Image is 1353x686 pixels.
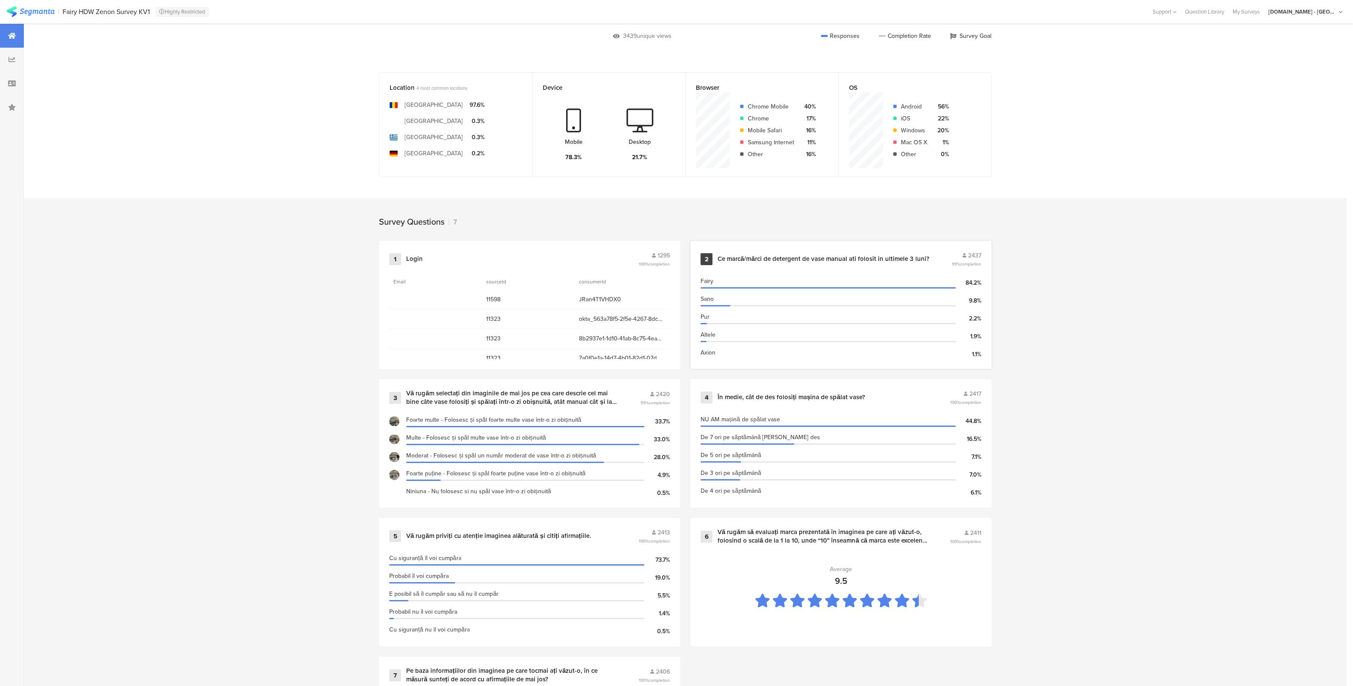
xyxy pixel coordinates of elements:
span: completion [649,400,670,406]
div: 2.2% [956,314,981,323]
div: 11% [801,138,816,147]
div: 6 [701,531,712,543]
div: 21.7% [632,153,647,162]
div: 16.5% [956,434,981,443]
span: 99% [641,400,670,406]
div: Mobile Safari [748,126,794,135]
div: 78.3% [565,153,582,162]
div: 7 [449,217,457,227]
div: Survey Questions [379,215,444,228]
div: 7.1% [956,452,981,461]
span: 100% [639,538,670,544]
div: | [58,7,59,17]
div: 20% [934,126,949,135]
span: E posibil să îl cumpăr sau să nu îl cumpăr [389,589,498,598]
span: Altele [701,330,715,339]
div: 33.0% [644,435,670,444]
div: [DOMAIN_NAME] - [GEOGRAPHIC_DATA] [1268,8,1336,16]
div: unique views [637,31,672,40]
span: 99% [952,261,981,267]
div: Browser [696,83,814,92]
div: Chrome Mobile [748,102,794,111]
div: Highly Restricted [156,7,209,17]
div: Chrome [748,114,794,123]
div: Other [748,150,794,159]
div: 19.0% [644,573,670,582]
span: 8b2937e1-1d10-41ab-8c75-4ea77a185bd0 [579,334,663,343]
div: Vă rugăm selectați din imaginile de mai jos pe cea care descrie cel mai bine câte vase folosiți ș... [406,389,620,406]
span: 11323 [486,314,570,323]
img: segmanta logo [6,6,54,17]
div: Average [830,565,852,574]
div: 44.8% [956,417,981,426]
span: Multe - Folosesc și spăl multe vase într-o zi obișnuită [406,433,546,442]
div: Location [390,83,508,92]
div: 0.5% [644,627,670,636]
span: 100% [639,677,670,683]
span: 2411 [970,529,981,537]
span: Foarte multe - Folosesc și spăl foarte multe vase într-o zi obișnuită [406,415,581,424]
div: 3439 [623,31,637,40]
span: Niniuna - Nu folosesc si nu spăl vase într-o zi obișnuită [406,487,551,496]
span: 2420 [656,390,670,399]
span: 100% [950,538,981,545]
section: consumerId [579,278,617,286]
div: 33.7% [644,417,670,426]
span: completion [649,261,670,267]
div: My Surveys [1228,8,1264,16]
div: Responses [821,31,860,40]
div: 1.9% [956,332,981,341]
div: În medie, cât de des folosiți mașina de spălat vase? [718,393,865,402]
div: 1 [389,253,401,265]
div: 2 [701,253,712,265]
div: 84.2% [956,278,981,287]
div: 97.6% [470,100,484,109]
span: 100% [639,261,670,267]
span: 2417 [969,389,981,398]
span: Fairy [701,277,713,286]
span: 4 most common locations [416,85,467,91]
div: [GEOGRAPHIC_DATA] [404,149,463,158]
div: 0.5% [644,489,670,497]
div: Support [1153,5,1176,18]
img: d3qka8e8qzmug1.cloudfront.net%2Fitem%2F7f4d58b0e9ce3979d1bd.png [389,434,399,444]
div: iOS [901,114,927,123]
span: 2413 [658,528,670,537]
img: d3qka8e8qzmug1.cloudfront.net%2Fitem%2F8b0c9dedf3f4ae6169dd.png [389,470,399,480]
span: completion [649,677,670,683]
div: Completion Rate [879,31,931,40]
div: 40% [801,102,816,111]
div: Device [543,83,661,92]
span: Sano [701,294,714,303]
div: 0% [934,150,949,159]
span: 100% [950,399,981,406]
div: 17% [801,114,816,123]
div: 5.5% [644,591,670,600]
div: 16% [801,150,816,159]
div: 28.0% [644,453,670,462]
div: [GEOGRAPHIC_DATA] [404,117,463,126]
div: 9.5 [835,575,847,587]
span: De 4 ori pe săptămână [701,486,761,495]
div: 7 [389,669,401,681]
div: 7.0% [956,470,981,479]
div: Question Library [1181,8,1228,16]
span: NU AM mașină de spălat vase [701,415,780,424]
div: Ce marcă/mărci de detergent de vase manual ati folosit in ultimele 3 luni? [718,255,929,263]
div: [GEOGRAPHIC_DATA] [404,100,463,109]
span: De 5 ori pe săptămână [701,451,761,460]
div: 1.4% [644,609,670,618]
span: JRan4T1VHDX0 [579,295,663,304]
span: completion [960,399,981,406]
div: 22% [934,114,949,123]
div: 1.1% [956,350,981,359]
div: 5 [389,530,401,542]
span: 11323 [486,354,570,363]
div: 16% [801,126,816,135]
div: 4.9% [644,471,670,480]
div: 73.7% [644,555,670,564]
section: Email [393,278,432,286]
span: Axion [701,348,715,357]
span: De 3 ori pe săptămână [701,469,761,477]
span: 2406 [656,667,670,676]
